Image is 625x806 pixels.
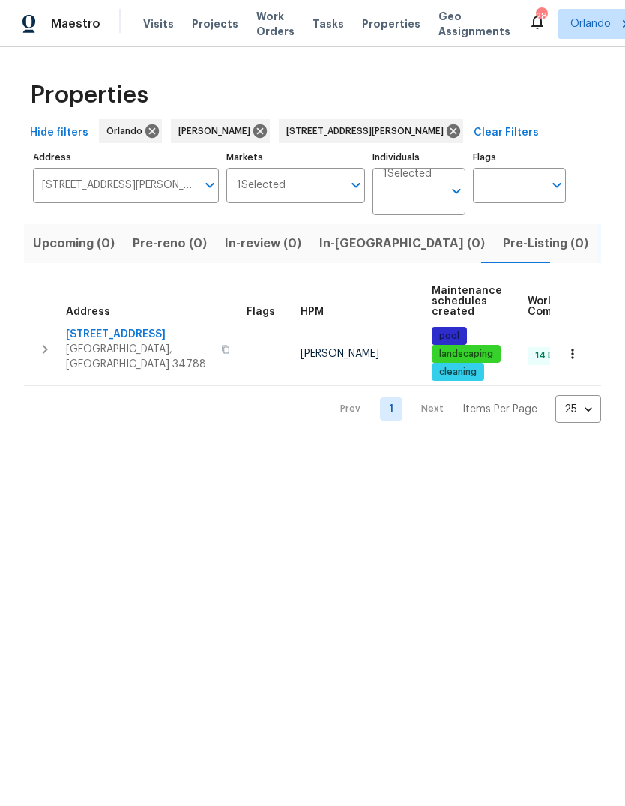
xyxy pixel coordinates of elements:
[570,16,611,31] span: Orlando
[473,153,566,162] label: Flags
[178,124,256,139] span: [PERSON_NAME]
[432,286,502,317] span: Maintenance schedules created
[312,19,344,29] span: Tasks
[503,233,588,254] span: Pre-Listing (0)
[372,153,465,162] label: Individuals
[30,88,148,103] span: Properties
[528,296,622,317] span: Work Order Completion
[66,307,110,317] span: Address
[24,119,94,147] button: Hide filters
[433,348,499,361] span: landscaping
[301,307,324,317] span: HPM
[247,307,275,317] span: Flags
[30,124,88,142] span: Hide filters
[226,153,366,162] label: Markets
[326,395,601,423] nav: Pagination Navigation
[474,124,539,142] span: Clear Filters
[380,397,402,421] a: Goto page 1
[199,175,220,196] button: Open
[256,9,295,39] span: Work Orders
[319,233,485,254] span: In-[GEOGRAPHIC_DATA] (0)
[279,119,463,143] div: [STREET_ADDRESS][PERSON_NAME]
[546,175,567,196] button: Open
[171,119,270,143] div: [PERSON_NAME]
[286,124,450,139] span: [STREET_ADDRESS][PERSON_NAME]
[555,390,601,429] div: 25
[462,402,537,417] p: Items Per Page
[143,16,174,31] span: Visits
[225,233,301,254] span: In-review (0)
[66,342,212,372] span: [GEOGRAPHIC_DATA], [GEOGRAPHIC_DATA] 34788
[237,179,286,192] span: 1 Selected
[383,168,432,181] span: 1 Selected
[438,9,510,39] span: Geo Assignments
[301,349,379,359] span: [PERSON_NAME]
[362,16,420,31] span: Properties
[345,175,366,196] button: Open
[192,16,238,31] span: Projects
[51,16,100,31] span: Maestro
[133,233,207,254] span: Pre-reno (0)
[446,181,467,202] button: Open
[33,233,115,254] span: Upcoming (0)
[106,124,148,139] span: Orlando
[433,366,483,379] span: cleaning
[433,330,465,343] span: pool
[536,9,546,24] div: 28
[468,119,545,147] button: Clear Filters
[33,153,219,162] label: Address
[99,119,162,143] div: Orlando
[529,349,577,362] span: 14 Done
[66,327,212,342] span: [STREET_ADDRESS]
